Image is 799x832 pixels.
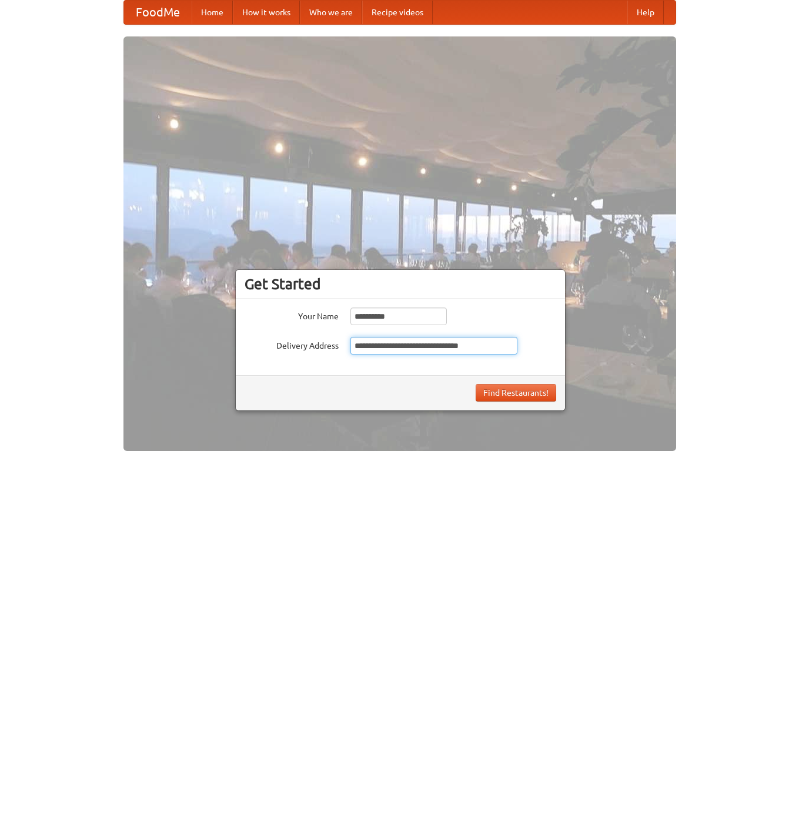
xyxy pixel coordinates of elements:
a: Home [192,1,233,24]
button: Find Restaurants! [476,384,556,402]
label: Delivery Address [245,337,339,352]
label: Your Name [245,308,339,322]
h3: Get Started [245,275,556,293]
a: Help [627,1,664,24]
a: How it works [233,1,300,24]
a: FoodMe [124,1,192,24]
a: Who we are [300,1,362,24]
a: Recipe videos [362,1,433,24]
